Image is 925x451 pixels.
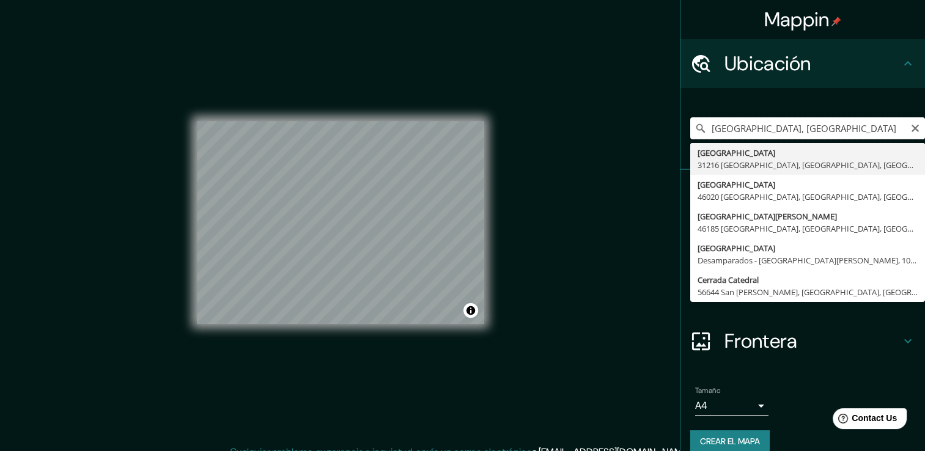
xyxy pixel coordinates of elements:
[698,191,918,203] div: 46020 [GEOGRAPHIC_DATA], [GEOGRAPHIC_DATA], [GEOGRAPHIC_DATA]
[695,396,768,416] div: A4
[698,159,918,171] div: 31216 [GEOGRAPHIC_DATA], [GEOGRAPHIC_DATA], [GEOGRAPHIC_DATA]
[680,170,925,219] div: Pines
[695,386,720,396] label: Tamaño
[698,242,918,254] div: [GEOGRAPHIC_DATA]
[816,403,912,438] iframe: Help widget launcher
[698,254,918,266] div: Desamparados - [GEOGRAPHIC_DATA][PERSON_NAME], 10305, [PERSON_NAME][GEOGRAPHIC_DATA]
[724,280,901,304] h4: Diseño
[764,7,830,32] font: Mappin
[698,286,918,298] div: 56644 San [PERSON_NAME], [GEOGRAPHIC_DATA], [GEOGRAPHIC_DATA]
[698,147,918,159] div: [GEOGRAPHIC_DATA]
[910,122,920,133] button: Claro
[680,39,925,88] div: Ubicación
[680,219,925,268] div: Estilo
[698,178,918,191] div: [GEOGRAPHIC_DATA]
[690,117,925,139] input: Elige tu ciudad o área
[197,121,484,324] canvas: Mapa
[698,210,918,222] div: [GEOGRAPHIC_DATA][PERSON_NAME]
[700,434,760,449] font: Crear el mapa
[698,222,918,235] div: 46185 [GEOGRAPHIC_DATA], [GEOGRAPHIC_DATA], [GEOGRAPHIC_DATA]
[724,51,901,76] h4: Ubicación
[680,268,925,317] div: Diseño
[698,274,918,286] div: Cerrada Catedral
[831,16,841,26] img: pin-icon.png
[680,317,925,365] div: Frontera
[724,329,901,353] h4: Frontera
[463,303,478,318] button: Alternar atribución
